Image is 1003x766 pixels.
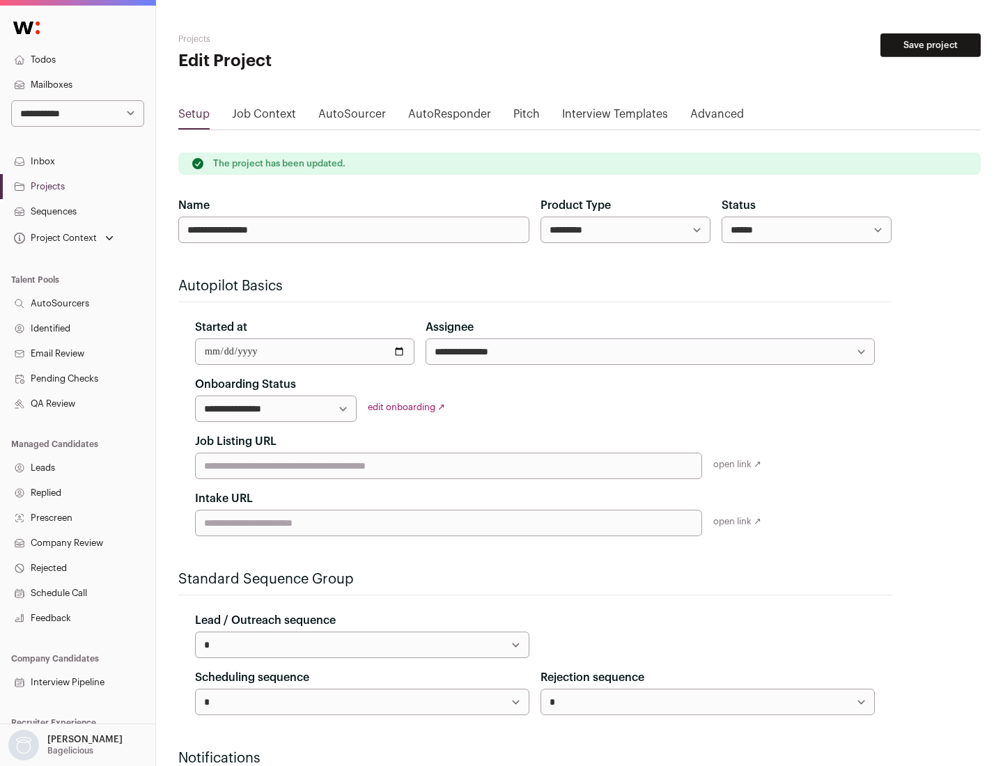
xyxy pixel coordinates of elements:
label: Assignee [426,319,474,336]
div: Project Context [11,233,97,244]
button: Save project [880,33,981,57]
p: [PERSON_NAME] [47,734,123,745]
h2: Projects [178,33,446,45]
a: Interview Templates [562,106,668,128]
h2: Autopilot Basics [178,276,892,296]
label: Name [178,197,210,214]
img: nopic.png [8,730,39,760]
label: Status [722,197,756,214]
label: Product Type [541,197,611,214]
button: Open dropdown [11,228,116,248]
label: Intake URL [195,490,253,507]
a: AutoResponder [408,106,491,128]
label: Onboarding Status [195,376,296,393]
label: Rejection sequence [541,669,644,686]
label: Started at [195,319,247,336]
a: AutoSourcer [318,106,386,128]
h2: Standard Sequence Group [178,570,892,589]
p: The project has been updated. [213,158,345,169]
a: edit onboarding ↗ [368,402,445,412]
img: Wellfound [6,14,47,42]
button: Open dropdown [6,730,125,760]
label: Lead / Outreach sequence [195,612,336,629]
p: Bagelicious [47,745,93,756]
a: Pitch [513,106,540,128]
h1: Edit Project [178,50,446,72]
a: Job Context [232,106,296,128]
a: Advanced [690,106,744,128]
a: Setup [178,106,210,128]
label: Job Listing URL [195,433,277,450]
label: Scheduling sequence [195,669,309,686]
